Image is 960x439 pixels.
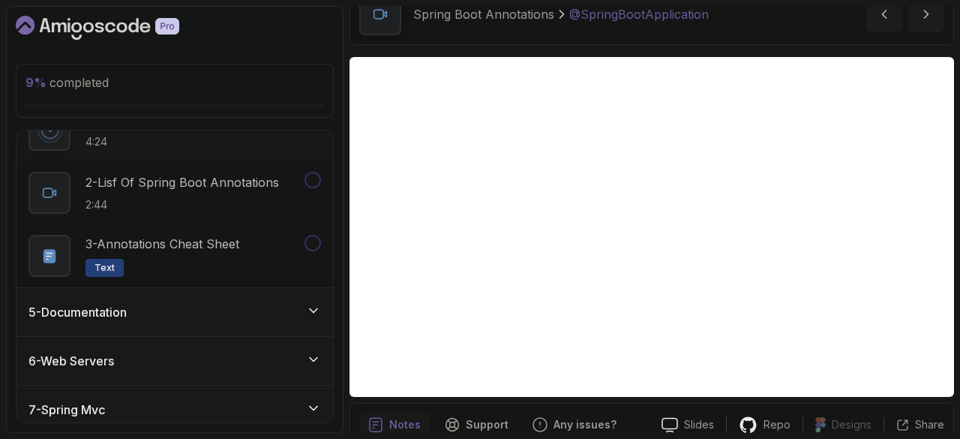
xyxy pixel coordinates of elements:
button: Share [883,417,944,432]
a: Repo [727,416,802,434]
button: notes button [359,413,430,437]
p: 3 - Annotations Cheat Sheet [85,235,239,253]
p: Support [466,417,508,432]
button: 2-Lisf Of Spring Boot Annotations2:44 [28,172,321,214]
p: Slides [684,417,714,432]
p: 2:44 [85,197,279,212]
button: 3-Annotations Cheat SheetText [28,235,321,277]
p: Spring Boot Annotations [413,5,554,23]
span: completed [25,75,109,90]
button: Support button [436,413,517,437]
p: Any issues? [553,417,616,432]
button: 6-Web Servers [16,337,333,385]
p: 4:24 [85,134,236,149]
iframe: To enrich screen reader interactions, please activate Accessibility in Grammarly extension settings [349,57,954,397]
a: Slides [649,417,726,433]
h3: 6 - Web Servers [28,352,114,370]
p: 2 - Lisf Of Spring Boot Annotations [85,173,279,191]
span: Text [94,262,115,274]
h3: 5 - Documentation [28,303,127,321]
span: 9 % [25,75,46,90]
p: Designs [832,417,871,432]
h3: 7 - Spring Mvc [28,401,105,419]
a: Dashboard [16,16,214,40]
button: 5-Documentation [16,288,333,336]
button: Feedback button [523,413,625,437]
p: Repo [763,417,790,432]
button: 7-Spring Mvc [16,386,333,434]
p: @SpringBootApplication [569,5,709,23]
p: Share [915,417,944,432]
p: Notes [389,417,421,432]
